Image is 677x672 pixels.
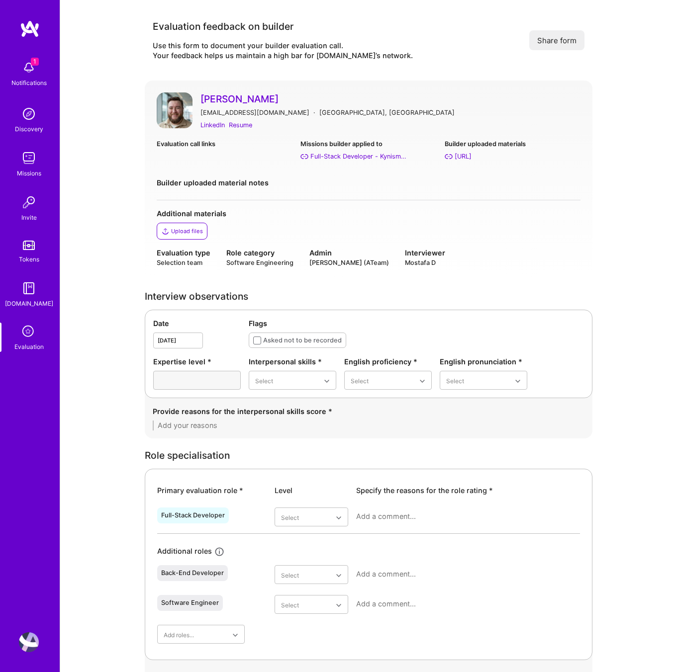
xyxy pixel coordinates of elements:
a: LinkedIn [200,120,225,130]
a: [PERSON_NAME] [200,92,580,105]
div: [EMAIL_ADDRESS][DOMAIN_NAME] [200,107,309,118]
img: tokens [23,241,35,250]
div: Provide reasons for the interpersonal skills score * [153,406,584,417]
i: icon Chevron [336,573,341,578]
div: Upload files [171,227,203,235]
div: Flags [249,318,584,329]
div: Select [255,375,273,386]
div: Additional roles [157,546,212,557]
button: Share form [529,30,584,50]
div: Back-End Developer [161,569,224,577]
div: Add roles... [164,629,194,640]
img: User Avatar [157,92,193,128]
div: Full-Stack Developer - Kynismos: Building the Future of Private AI [310,151,410,162]
a: User Avatar [157,92,193,131]
div: https://getconvo.ai [455,151,472,162]
div: Discovery [15,124,43,134]
div: Missions [17,168,41,178]
div: English proficiency * [344,356,432,367]
div: Expertise level * [153,356,241,367]
a: User Avatar [16,632,41,652]
div: Mostafa D [405,258,445,267]
i: https://getconvo.ai [445,153,453,161]
i: icon Chevron [336,515,341,520]
a: [URL] [445,151,580,162]
div: Admin [309,248,389,258]
img: guide book [19,278,39,298]
div: Interviewer [405,248,445,258]
span: 1 [31,58,39,66]
div: Software Engineering [226,258,293,267]
img: teamwork [19,148,39,168]
a: Full-Stack Developer - Kynismos: Building the Future of Private AI [300,151,436,162]
div: Evaluation [14,341,44,352]
div: Date [153,318,241,329]
i: icon Chevron [324,379,329,384]
div: English pronunciation * [440,356,527,367]
div: Builder uploaded materials [445,139,580,149]
div: · [313,107,315,118]
i: icon Info [214,546,225,558]
div: Use this form to document your builder evaluation call. Your feedback helps us maintain a high ba... [153,41,413,61]
i: icon Chevron [420,379,425,384]
div: Interpersonal skills * [249,356,336,367]
div: Select [281,570,299,580]
img: Invite [19,192,39,212]
div: Builder uploaded material notes [157,177,580,188]
div: Select [351,375,369,386]
a: Resume [229,120,252,130]
i: icon Chevron [515,379,520,384]
img: bell [19,58,39,78]
i: icon SelectionTeam [19,323,38,341]
i: icon Upload2 [161,227,169,235]
div: Evaluation call links [157,139,292,149]
div: [DOMAIN_NAME] [5,298,53,309]
div: Additional materials [157,208,580,219]
div: Invite [21,212,37,223]
div: Notifications [11,78,47,88]
div: Missions builder applied to [300,139,436,149]
img: logo [20,20,40,38]
div: Role category [226,248,293,258]
div: Asked not to be recorded [263,335,342,345]
div: [GEOGRAPHIC_DATA], [GEOGRAPHIC_DATA] [319,107,455,118]
div: Select [281,512,299,522]
div: Primary evaluation role * [157,485,267,496]
div: Evaluation feedback on builder [153,20,413,33]
div: Full-Stack Developer [161,511,225,519]
div: Select [281,599,299,610]
div: Evaluation type [157,248,210,258]
i: icon Chevron [233,633,238,638]
div: Level [275,485,348,496]
div: Software Engineer [161,599,219,607]
div: [PERSON_NAME] (ATeam) [309,258,389,267]
img: discovery [19,104,39,124]
div: Role specialisation [145,450,592,461]
i: icon Chevron [336,603,341,608]
div: Specify the reasons for the role rating * [356,485,580,496]
div: Selection team [157,258,210,267]
i: Full-Stack Developer - Kynismos: Building the Future of Private AI [300,153,308,161]
div: Select [446,375,464,386]
div: Interview observations [145,291,592,302]
img: User Avatar [19,632,39,652]
div: Tokens [19,254,39,264]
